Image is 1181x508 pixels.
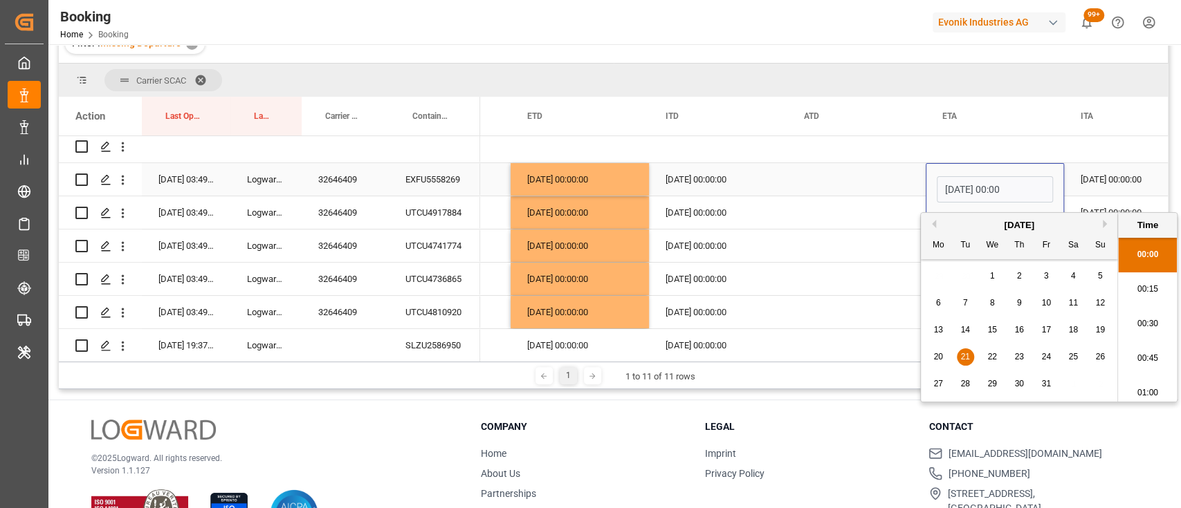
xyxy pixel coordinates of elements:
[511,329,649,361] div: [DATE] 00:00:00
[990,298,995,308] span: 8
[625,370,695,384] div: 1 to 11 of 11 rows
[1011,348,1028,366] div: Choose Thursday, October 23rd, 2025
[511,263,649,295] div: [DATE] 00:00:00
[75,110,105,122] div: Action
[1071,271,1076,281] span: 4
[937,176,1053,203] input: DD-MM-YYYY HH:MM
[1118,341,1177,376] li: 00:45
[1118,376,1177,411] li: 01:00
[649,329,787,361] div: [DATE] 00:00:00
[1041,352,1050,361] span: 24
[933,325,942,335] span: 13
[91,452,446,464] p: © 2025 Logward. All rights reserved.
[957,375,974,393] div: Choose Tuesday, October 28th, 2025
[1011,237,1028,254] div: Th
[389,196,480,229] div: UTCU4917884
[705,448,736,459] a: Imprint
[1103,220,1111,228] button: Next Month
[933,9,1071,35] button: Evonik Industries AG
[230,229,302,262] div: Logward System
[984,294,1001,312] div: Choose Wednesday, October 8th, 2025
[142,329,230,361] div: [DATE] 19:37:58
[59,163,480,196] div: Press SPACE to select this row.
[1041,325,1050,335] span: 17
[1068,298,1077,308] span: 11
[1038,294,1055,312] div: Choose Friday, October 10th, 2025
[1092,237,1109,254] div: Su
[1071,7,1102,38] button: show 105 new notifications
[1014,325,1023,335] span: 16
[1038,237,1055,254] div: Fr
[230,163,302,196] div: Logward System
[705,468,765,479] a: Privacy Policy
[933,352,942,361] span: 20
[1014,352,1023,361] span: 23
[481,420,688,434] h3: Company
[984,375,1001,393] div: Choose Wednesday, October 29th, 2025
[511,163,649,196] div: [DATE] 00:00:00
[649,263,787,295] div: [DATE] 00:00:00
[984,321,1001,339] div: Choose Wednesday, October 15th, 2025
[957,348,974,366] div: Choose Tuesday, October 21st, 2025
[933,12,1065,32] div: Evonik Industries AG
[963,298,968,308] span: 7
[948,446,1101,461] span: [EMAIL_ADDRESS][DOMAIN_NAME]
[987,379,996,388] span: 29
[960,352,969,361] span: 21
[1092,321,1109,339] div: Choose Sunday, October 19th, 2025
[230,196,302,229] div: Logward System
[560,367,577,384] div: 1
[960,325,969,335] span: 14
[60,30,83,39] a: Home
[60,6,129,27] div: Booking
[930,348,947,366] div: Choose Monday, October 20th, 2025
[1092,267,1109,285] div: Choose Sunday, October 5th, 2025
[142,163,230,196] div: [DATE] 03:49:53
[930,237,947,254] div: Mo
[302,263,389,295] div: 32646409
[930,294,947,312] div: Choose Monday, October 6th, 2025
[1118,272,1177,307] li: 00:15
[930,321,947,339] div: Choose Monday, October 13th, 2025
[1041,379,1050,388] span: 31
[302,296,389,328] div: 32646409
[527,111,542,121] span: ETD
[59,296,480,329] div: Press SPACE to select this row.
[1095,298,1104,308] span: 12
[1017,271,1022,281] span: 2
[1038,267,1055,285] div: Choose Friday, October 3rd, 2025
[1092,348,1109,366] div: Choose Sunday, October 26th, 2025
[230,296,302,328] div: Logward System
[511,196,649,229] div: [DATE] 00:00:00
[936,298,941,308] span: 6
[987,352,996,361] span: 22
[921,218,1117,232] div: [DATE]
[1011,294,1028,312] div: Choose Thursday, October 9th, 2025
[925,263,1114,397] div: month 2025-10
[389,263,480,295] div: UTCU4736865
[165,111,201,121] span: Last Opened Date
[1065,321,1082,339] div: Choose Saturday, October 18th, 2025
[511,229,649,262] div: [DATE] 00:00:00
[59,229,480,263] div: Press SPACE to select this row.
[649,229,787,262] div: [DATE] 00:00:00
[1092,294,1109,312] div: Choose Sunday, October 12th, 2025
[59,263,480,296] div: Press SPACE to select this row.
[1065,348,1082,366] div: Choose Saturday, October 25th, 2025
[1065,294,1082,312] div: Choose Saturday, October 11th, 2025
[1038,375,1055,393] div: Choose Friday, October 31st, 2025
[91,420,216,440] img: Logward Logo
[91,464,446,477] p: Version 1.1.127
[1065,237,1082,254] div: Sa
[1038,321,1055,339] div: Choose Friday, October 17th, 2025
[1098,271,1103,281] span: 5
[511,296,649,328] div: [DATE] 00:00:00
[389,329,480,361] div: SLZU2586950
[987,325,996,335] span: 15
[302,163,389,196] div: 32646409
[1038,348,1055,366] div: Choose Friday, October 24th, 2025
[1095,352,1104,361] span: 26
[481,448,506,459] a: Home
[325,111,360,121] span: Carrier Booking No.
